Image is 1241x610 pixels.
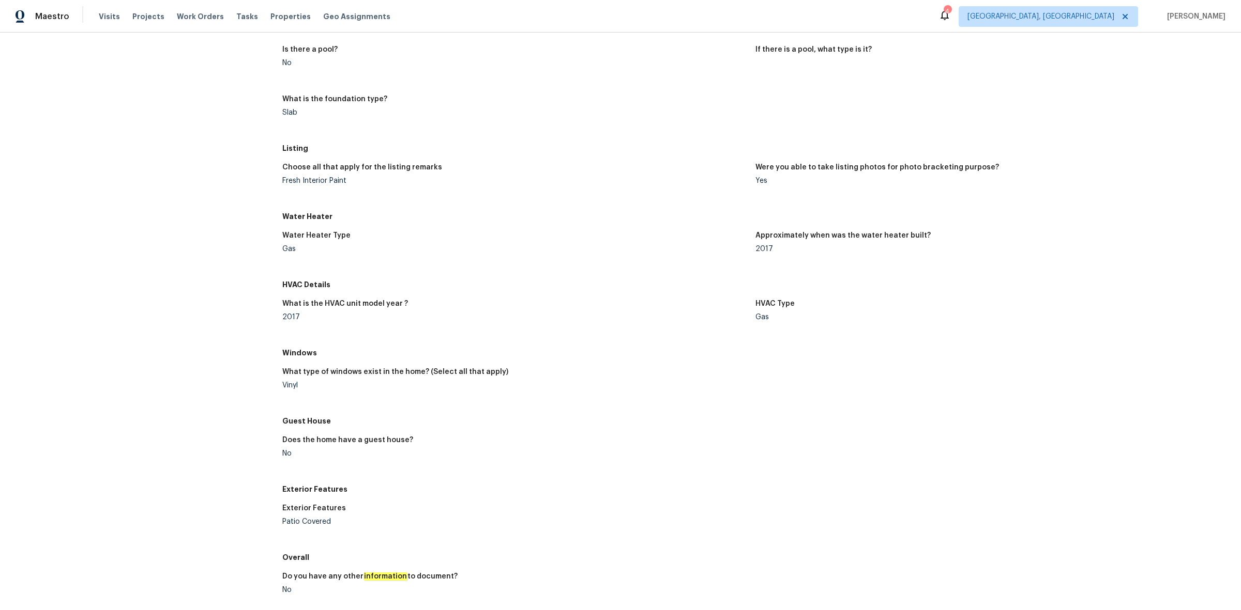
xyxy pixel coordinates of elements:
[364,572,407,581] em: information
[282,450,747,457] div: No
[755,245,1220,253] div: 2017
[282,96,387,103] h5: What is the foundation type?
[282,59,747,67] div: No
[755,314,1220,321] div: Gas
[282,573,458,580] h5: Do you have any other to document?
[282,505,346,512] h5: Exterior Features
[755,46,872,53] h5: If there is a pool, what type is it?
[282,46,338,53] h5: Is there a pool?
[282,245,747,253] div: Gas
[282,552,1229,562] h5: Overall
[282,348,1229,358] h5: Windows
[282,416,1229,426] h5: Guest House
[177,11,224,22] span: Work Orders
[282,232,351,239] h5: Water Heater Type
[282,177,747,184] div: Fresh Interior Paint
[282,382,747,389] div: Vinyl
[282,279,1229,290] h5: HVAC Details
[99,11,120,22] span: Visits
[282,586,747,593] div: No
[755,232,931,239] h5: Approximately when was the water heater built?
[282,164,442,171] h5: Choose all that apply for the listing remarks
[282,109,747,116] div: Slab
[282,300,408,307] h5: What is the HVAC unit model year ?
[282,484,1229,494] h5: Exterior Features
[236,13,258,20] span: Tasks
[132,11,164,22] span: Projects
[967,11,1114,22] span: [GEOGRAPHIC_DATA], [GEOGRAPHIC_DATA]
[282,314,747,321] div: 2017
[270,11,311,22] span: Properties
[282,518,747,525] div: Patio Covered
[282,143,1229,153] h5: Listing
[755,164,999,171] h5: Were you able to take listing photos for photo bracketing purpose?
[323,11,390,22] span: Geo Assignments
[282,211,1229,222] h5: Water Heater
[282,436,413,444] h5: Does the home have a guest house?
[282,368,508,376] h5: What type of windows exist in the home? (Select all that apply)
[755,177,1220,184] div: Yes
[755,300,795,307] h5: HVAC Type
[944,6,951,17] div: 4
[1163,11,1225,22] span: [PERSON_NAME]
[35,11,69,22] span: Maestro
